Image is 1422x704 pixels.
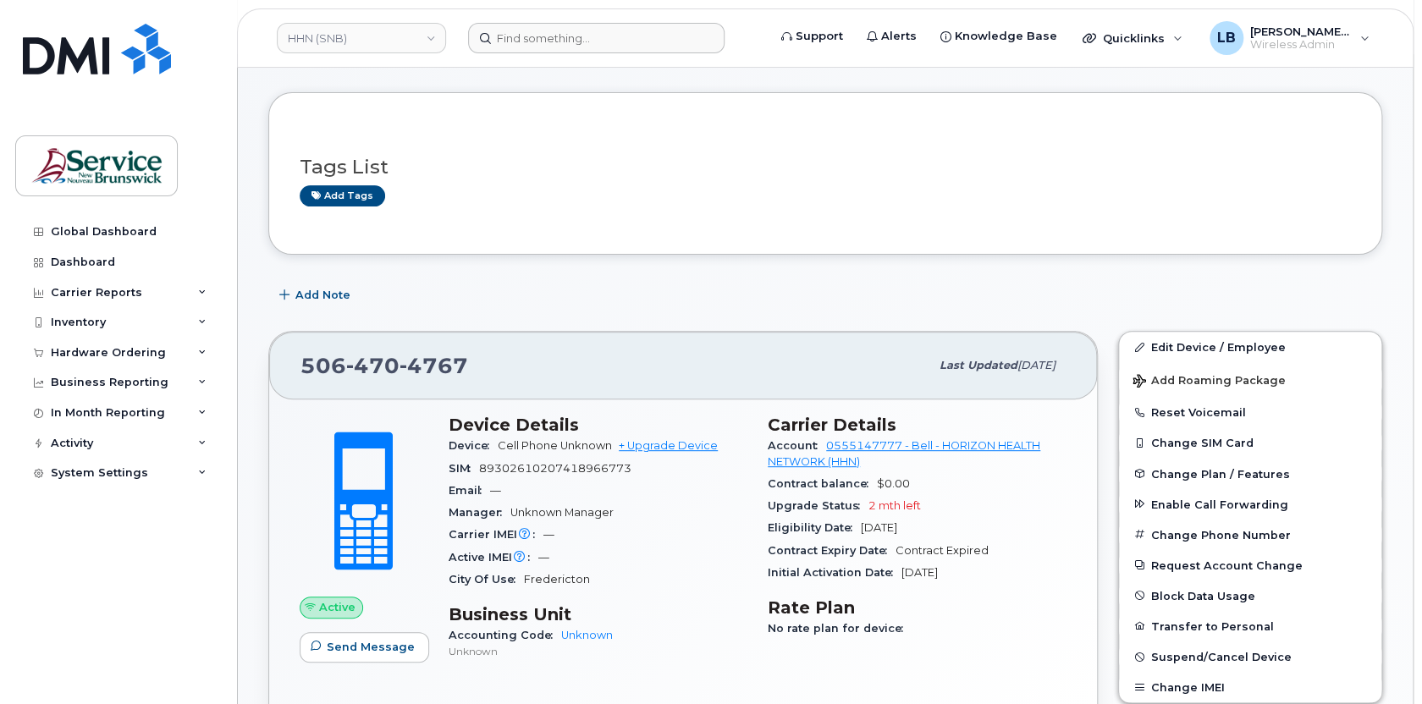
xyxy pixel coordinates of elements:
span: Alerts [881,28,917,45]
span: Quicklinks [1103,31,1165,45]
h3: Carrier Details [768,415,1066,435]
span: [DATE] [861,521,897,534]
span: 506 [300,353,468,378]
span: LB [1217,28,1236,48]
span: Add Note [295,287,350,303]
span: Enable Call Forwarding [1151,498,1288,510]
a: Alerts [855,19,929,53]
span: [PERSON_NAME] (SNB) [1250,25,1352,38]
div: Quicklinks [1071,21,1194,55]
span: 470 [346,353,400,378]
span: Manager [449,506,510,519]
h3: Rate Plan [768,597,1066,618]
h3: Business Unit [449,604,747,624]
button: Request Account Change [1119,550,1381,580]
span: Suspend/Cancel Device [1151,651,1292,663]
h3: Tags List [300,157,1351,178]
a: Add tags [300,185,385,206]
button: Send Message [300,632,429,663]
span: SIM [449,462,479,475]
a: 0555147777 - Bell - HORIZON HEALTH NETWORK (HHN) [768,439,1040,467]
button: Reset Voicemail [1119,397,1381,427]
h3: Device Details [449,415,747,435]
span: Unknown Manager [510,506,614,519]
span: Email [449,484,490,497]
a: Edit Device / Employee [1119,332,1381,362]
span: Change Plan / Features [1151,467,1290,480]
span: 2 mth left [868,499,921,512]
span: Support [796,28,843,45]
span: Account [768,439,826,452]
div: LeBlanc, Ben (SNB) [1198,21,1381,55]
a: Knowledge Base [929,19,1069,53]
button: Change SIM Card [1119,427,1381,458]
button: Change IMEI [1119,672,1381,702]
span: Cell Phone Unknown [498,439,612,452]
span: Fredericton [524,573,590,586]
span: Add Roaming Package [1133,374,1286,390]
button: Block Data Usage [1119,580,1381,611]
span: 89302610207418966773 [479,462,631,475]
span: Initial Activation Date [768,566,901,579]
span: — [543,528,554,541]
span: City Of Use [449,573,524,586]
span: Contract Expired [896,544,989,557]
p: Unknown [449,644,747,658]
span: — [490,484,501,497]
a: Unknown [561,629,613,641]
button: Suspend/Cancel Device [1119,641,1381,672]
button: Transfer to Personal [1119,611,1381,641]
button: Add Note [268,280,365,311]
span: 4767 [400,353,468,378]
span: [DATE] [901,566,938,579]
span: Active IMEI [449,551,538,564]
span: $0.00 [877,477,910,490]
a: Support [769,19,855,53]
span: Active [319,599,355,615]
span: Upgrade Status [768,499,868,512]
span: Knowledge Base [955,28,1057,45]
a: HHN (SNB) [277,23,446,53]
button: Change Plan / Features [1119,459,1381,489]
span: [DATE] [1017,359,1055,371]
span: Accounting Code [449,629,561,641]
span: Device [449,439,498,452]
span: — [538,551,549,564]
span: Wireless Admin [1250,38,1352,52]
span: Send Message [327,639,415,655]
span: Eligibility Date [768,521,861,534]
button: Enable Call Forwarding [1119,489,1381,520]
span: No rate plan for device [768,622,912,635]
span: Carrier IMEI [449,528,543,541]
a: + Upgrade Device [619,439,718,452]
input: Find something... [468,23,725,53]
button: Change Phone Number [1119,520,1381,550]
span: Contract Expiry Date [768,544,896,557]
button: Add Roaming Package [1119,362,1381,397]
span: Contract balance [768,477,877,490]
span: Last updated [940,359,1017,371]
